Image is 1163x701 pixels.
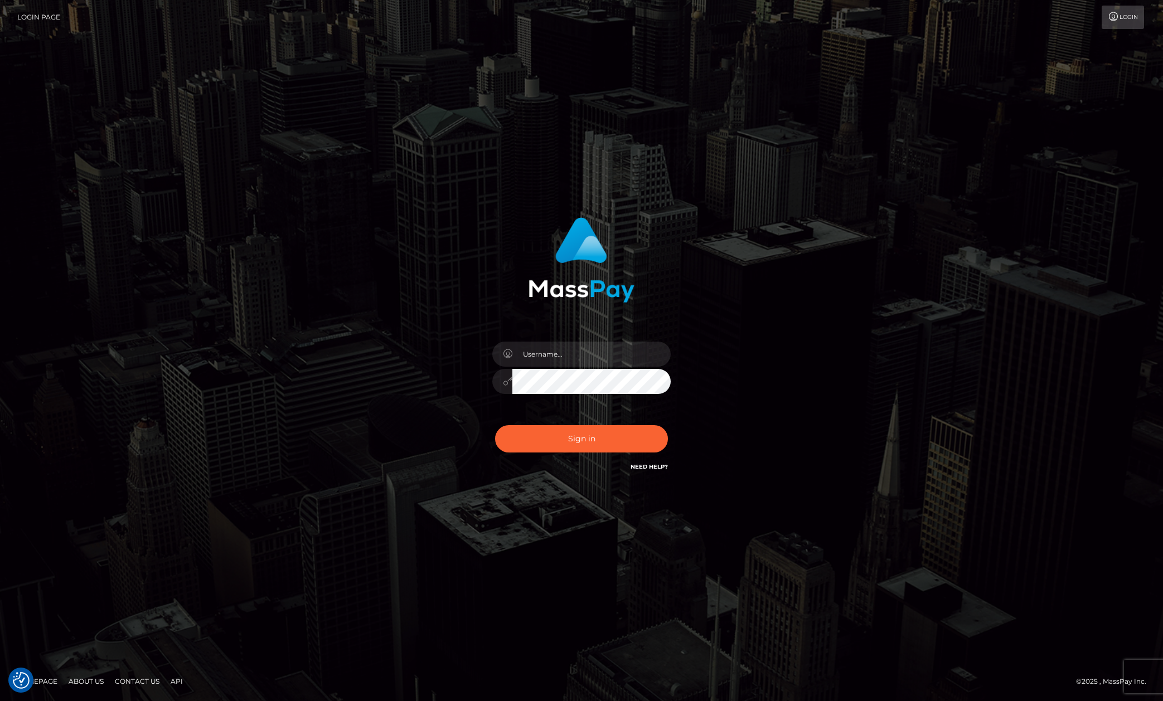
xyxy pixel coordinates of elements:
button: Consent Preferences [13,672,30,689]
img: MassPay Login [529,217,634,303]
a: Login [1102,6,1144,29]
a: About Us [64,673,108,690]
a: Contact Us [110,673,164,690]
img: Revisit consent button [13,672,30,689]
a: Homepage [12,673,62,690]
a: Need Help? [631,463,668,470]
button: Sign in [495,425,668,452]
a: Login Page [17,6,60,29]
input: Username... [512,342,671,367]
a: API [166,673,187,690]
div: © 2025 , MassPay Inc. [1076,675,1155,688]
